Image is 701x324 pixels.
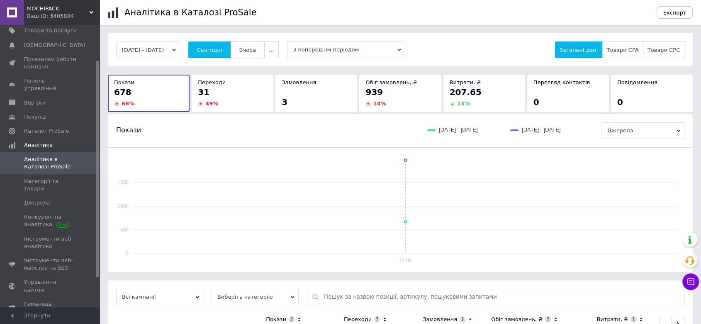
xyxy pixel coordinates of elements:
[282,79,316,85] span: Замовлення
[560,47,598,53] span: Загальні дані
[324,289,680,305] input: Пошук за назвою позиції, артикулу, пошуковими запитами
[647,47,680,53] span: Товари CPC
[24,257,77,272] span: Інструменти веб-майстра та SEO
[24,141,53,149] span: Аналітика
[114,87,131,97] span: 678
[27,5,89,12] span: MOCHIPACK
[120,227,129,233] text: 500
[126,251,129,256] text: 0
[212,289,299,305] span: Виберіть категорію
[423,316,457,323] div: Замовлення
[450,79,481,85] span: Витрати, ₴
[198,87,209,97] span: 31
[116,289,203,305] span: Всі кампанії
[344,316,372,323] div: Переходи
[205,100,218,107] span: 49 %
[24,199,50,207] span: Джерела
[365,79,417,85] span: Обіг замовлень, ₴
[602,41,643,58] button: Товари CPA
[643,41,684,58] button: Товари CPC
[682,273,699,290] button: Чат з покупцем
[24,56,77,71] span: Показники роботи компанії
[117,180,129,185] text: 1500
[606,47,638,53] span: Товари CPA
[601,122,684,139] span: Джерела
[27,12,100,20] div: Ваш ID: 3405884
[555,41,602,58] button: Загальні дані
[596,316,628,323] div: Витрати, ₴
[373,100,386,107] span: 14 %
[24,156,77,171] span: Аналітика в Каталозі ProSale
[114,79,134,85] span: Покази
[533,97,539,107] span: 0
[657,6,693,19] button: Експорт
[491,316,543,323] div: Обіг замовлень, ₴
[24,99,46,107] span: Відгуки
[124,7,256,17] h1: Аналітика в Каталозі ProSale
[116,41,180,58] button: [DATE] - [DATE]
[266,316,286,323] div: Покази
[533,79,590,85] span: Перегляд контактів
[617,79,657,85] span: Повідомлення
[117,203,129,209] text: 1000
[188,41,231,58] button: Сьогодні
[24,77,77,92] span: Панель управління
[116,126,141,135] span: Покази
[24,235,77,250] span: Інструменти веб-аналітики
[197,47,222,53] span: Сьогодні
[269,47,274,53] span: ...
[24,41,85,49] span: [DEMOGRAPHIC_DATA]
[24,300,77,315] span: Гаманець компанії
[239,47,256,53] span: Вчора
[264,41,278,58] button: ...
[24,278,77,293] span: Управління сайтом
[24,113,46,121] span: Покупці
[617,97,623,107] span: 0
[450,87,482,97] span: 207.65
[365,87,383,97] span: 939
[198,79,226,85] span: Переходи
[287,41,405,58] span: З попереднім періодом
[24,178,77,192] span: Категорії та товари
[24,127,69,135] span: Каталог ProSale
[457,100,470,107] span: 13 %
[122,100,134,107] span: 66 %
[663,10,686,16] span: Експорт
[282,97,287,107] span: 3
[399,258,411,263] text: 12.08
[24,27,77,34] span: Товари та послуги
[230,41,265,58] button: Вчора
[24,213,77,228] span: Конкурентна аналітика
